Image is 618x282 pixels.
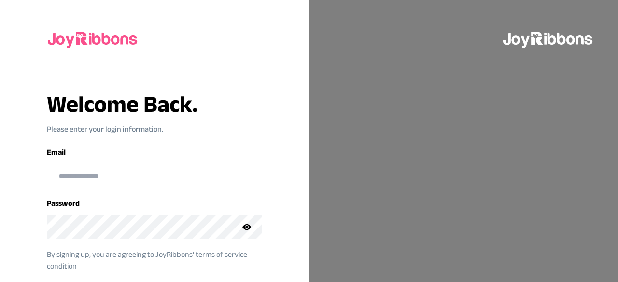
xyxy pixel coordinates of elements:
[47,123,262,135] p: Please enter your login information.
[47,93,262,116] h3: Welcome Back.
[47,249,248,272] p: By signing up, you are agreeing to JoyRibbons‘ terms of service condition
[47,148,66,156] label: Email
[47,199,80,207] label: Password
[502,23,595,54] img: joyribbons
[47,23,140,54] img: joyribbons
